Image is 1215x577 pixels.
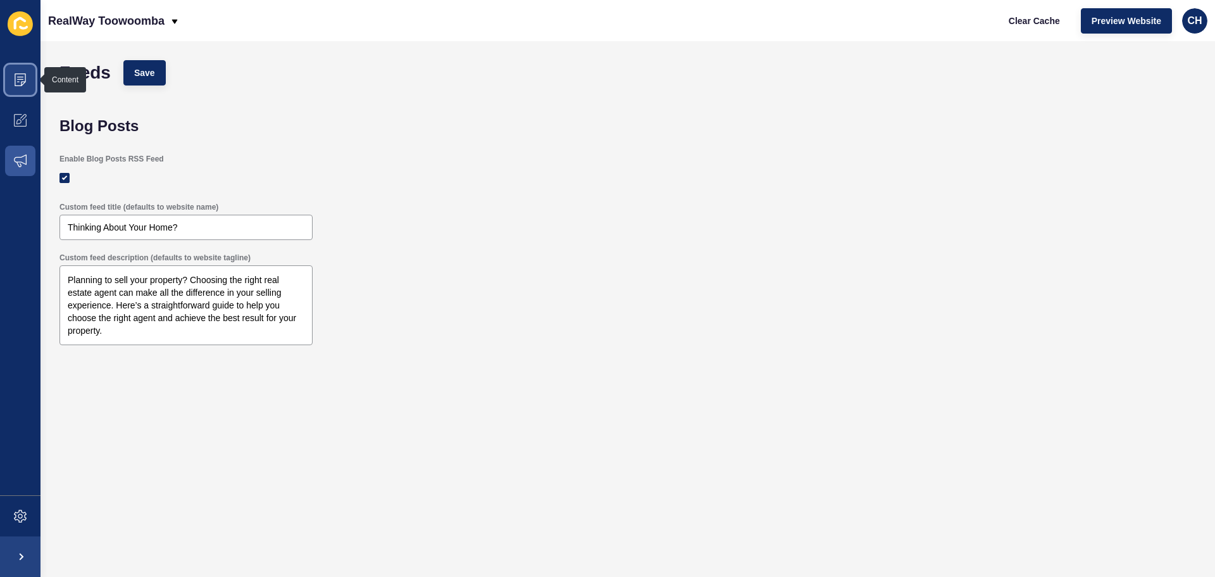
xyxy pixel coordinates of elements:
h1: Feeds [59,67,111,79]
label: Custom feed description (defaults to website tagline) [59,253,251,263]
label: Custom feed title (defaults to website name) [59,202,218,212]
span: CH [1187,15,1202,27]
span: Clear Cache [1009,15,1060,27]
button: Save [123,60,166,86]
button: Clear Cache [998,8,1071,34]
h1: Blog Posts [59,117,1202,135]
textarea: Planning to sell your property? Choosing the right real estate agent can make all the difference ... [61,267,311,343]
button: Preview Website [1081,8,1172,34]
label: Enable Blog Posts RSS Feed [59,154,164,164]
div: Content [52,75,78,85]
p: RealWay Toowoomba [48,5,165,37]
span: Save [134,67,155,79]
span: Preview Website [1092,15,1161,27]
